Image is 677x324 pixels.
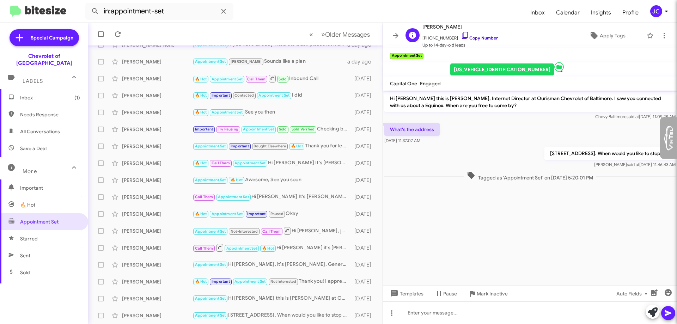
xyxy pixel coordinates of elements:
div: [PERSON_NAME] [122,92,193,99]
a: Inbox [525,2,550,23]
span: Older Messages [325,31,370,38]
span: [PERSON_NAME] [422,23,498,31]
span: 🔥 Hot [20,201,35,208]
span: Mark Inactive [477,287,508,300]
div: [PERSON_NAME] [122,227,193,234]
button: Next [317,27,374,42]
span: Auto Fields [616,287,650,300]
a: Copy Number [461,35,498,41]
span: Appointment Set [258,93,289,98]
span: [PERSON_NAME] [231,59,262,64]
a: Calendar [550,2,585,23]
div: I did [193,91,351,99]
span: Appointment Set [234,279,266,284]
span: Templates [389,287,423,300]
span: Starred [20,235,38,242]
span: Sold [279,127,287,132]
span: 🔥 Hot [231,178,243,182]
div: Inbound Call [193,74,351,83]
span: Appointment Set [195,296,226,301]
span: Appointment Set [243,127,274,132]
span: Not-Interested [231,229,258,234]
span: Appointment Set [195,229,226,234]
div: [PERSON_NAME] [122,126,193,133]
div: [DATE] [351,312,377,319]
div: Okay [193,210,351,218]
div: [PERSON_NAME] [122,312,193,319]
a: Insights [585,2,617,23]
div: [DATE] [351,92,377,99]
span: Call Them [212,161,230,165]
p: [STREET_ADDRESS]. When would you like to stop by? [544,147,676,160]
button: JC [644,5,669,17]
span: 🔥 Hot [195,110,207,115]
span: Try Pausing [218,127,238,132]
div: [DATE] [351,177,377,184]
div: [DATE] [351,227,377,234]
span: Appointment Set [212,110,243,115]
span: Labels [23,78,43,84]
span: Profile [617,2,644,23]
span: More [23,168,37,175]
span: [PHONE_NUMBER] [422,31,498,42]
span: Appointment Set [212,212,243,216]
div: [DATE] [351,194,377,201]
div: [PERSON_NAME] [122,210,193,218]
span: Apply Tags [600,29,626,42]
span: said at [627,114,639,119]
span: Appointment Set [234,161,266,165]
span: Special Campaign [31,34,73,41]
span: Appointment Set [226,246,257,251]
div: [PERSON_NAME] [122,143,193,150]
span: 🔥 Hot [195,279,207,284]
span: Appointment Set [195,144,226,148]
span: Up to 14-day-old leads [422,42,498,49]
div: a day ago [347,58,377,65]
span: Important [212,93,230,98]
span: Call Them [247,77,266,81]
span: Important [20,184,80,191]
span: Not Interested [270,279,297,284]
span: Call Them [195,195,213,199]
span: 🔥 Hot [195,77,207,81]
p: What's the address [384,123,440,136]
div: [DATE] [351,75,377,82]
div: Checking back in [193,125,351,133]
span: (1) [74,94,80,101]
span: Appointment Set [195,178,226,182]
span: Call Them [262,229,281,234]
div: Thank you for letting me know [193,142,351,150]
div: Hi [PERSON_NAME], just checking in—did you get the information you were looking for? I’d be happy... [193,226,351,235]
nav: Page navigation example [305,27,374,42]
div: Awesome, See you soon [193,176,351,184]
div: [PERSON_NAME] [122,244,193,251]
span: » [321,30,325,39]
span: Chevy Baltimore [DATE] 11:09:28 AM [595,114,676,119]
div: [DATE] [351,143,377,150]
button: Auto Fields [611,287,656,300]
small: Appointment Set [390,53,423,59]
span: 🔥 Hot [291,144,303,148]
div: [DATE] [351,160,377,167]
button: Templates [383,287,429,300]
span: Appointment Set [195,313,226,318]
div: Hi [PERSON_NAME] this is [PERSON_NAME] at Ourisman Chevrolet of [GEOGRAPHIC_DATA]. Just wanted to... [193,294,351,302]
div: [DATE] [351,278,377,285]
span: Sold Verified [292,127,315,132]
span: Appointment Set [212,77,243,81]
span: Tagged as 'Appointment Set' on [DATE] 5:20:01 PM [464,171,596,181]
div: Hi [PERSON_NAME] It's [PERSON_NAME] at Ourisman Chevrolet of Baltimore following up about the veh... [193,159,351,167]
div: [DATE] [351,295,377,302]
div: [DATE] [351,261,377,268]
div: [DATE] [351,244,377,251]
div: Hi [PERSON_NAME], it's [PERSON_NAME], General Sales Manager at Ourisman Chevrolet of [GEOGRAPHIC_... [193,261,351,269]
span: Appointment Set [195,59,226,64]
span: Paused [270,212,283,216]
div: [PERSON_NAME] [122,278,193,285]
div: Sounds like a plan [193,57,347,66]
span: Sold [279,77,287,81]
span: 🔥 Hot [195,212,207,216]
